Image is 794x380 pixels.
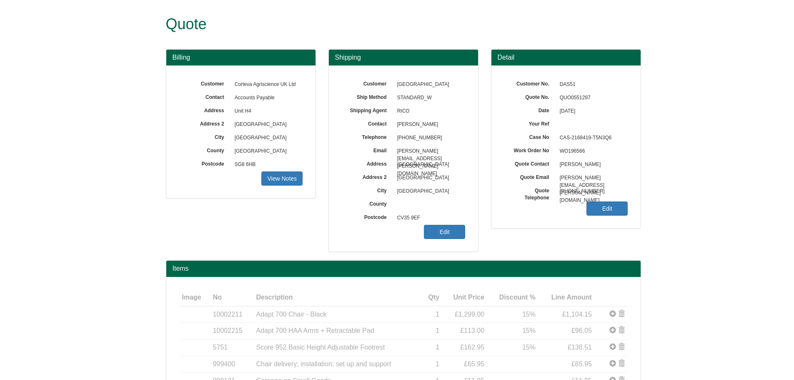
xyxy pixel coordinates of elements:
[179,91,230,101] label: Contact
[210,306,253,323] td: 10002211
[571,327,592,334] span: £96.05
[560,148,585,154] span: WO196566
[504,78,556,88] label: Customer No.
[498,54,634,61] h3: Detail
[436,360,439,367] span: 1
[210,323,253,340] td: 10002215
[436,327,439,334] span: 1
[522,344,536,351] span: 15%
[586,201,628,216] a: Edit
[393,145,466,158] span: [PERSON_NAME][EMAIL_ADDRESS][PERSON_NAME][DOMAIN_NAME]
[341,185,393,194] label: City
[424,225,465,239] a: Edit
[421,289,443,306] th: Qty
[504,145,556,154] label: Work Order No
[230,91,303,105] span: Accounts Payable
[335,54,472,61] h3: Shipping
[393,158,466,171] span: [GEOGRAPHIC_DATA]
[179,289,210,306] th: Image
[261,171,303,186] a: View Notes
[341,145,393,154] label: Email
[210,289,253,306] th: No
[179,118,230,128] label: Address 2
[341,91,393,101] label: Ship Method
[179,78,230,88] label: Customer
[393,211,466,225] span: CV35 9EF
[436,344,439,351] span: 1
[230,131,303,145] span: [GEOGRAPHIC_DATA]
[562,311,592,318] span: £1,104.15
[179,158,230,168] label: Postcode
[341,211,393,221] label: Postcode
[230,145,303,158] span: [GEOGRAPHIC_DATA]
[341,198,393,208] label: County
[393,171,466,185] span: [GEOGRAPHIC_DATA]
[179,145,230,154] label: County
[504,105,556,114] label: Date
[393,91,466,105] span: STANDARD_W
[504,131,556,141] label: Case No
[256,360,391,367] span: Chair delivery; installation; set up and support
[556,105,628,118] span: [DATE]
[522,327,536,334] span: 15%
[341,158,393,168] label: Address
[179,105,230,114] label: Address
[571,360,592,367] span: £65.95
[522,311,536,318] span: 15%
[341,78,393,88] label: Customer
[341,118,393,128] label: Contact
[443,289,488,306] th: Unit Price
[464,360,484,367] span: £65.95
[393,118,466,131] span: [PERSON_NAME]
[210,340,253,356] td: 5751
[393,78,466,91] span: [GEOGRAPHIC_DATA]
[568,344,592,351] span: £138.51
[504,118,556,128] label: Your Ref
[539,289,595,306] th: Line Amount
[556,78,628,91] span: DAS51
[179,131,230,141] label: City
[504,158,556,168] label: Quote Contact
[256,311,327,318] span: Adapt 700 Chair - Black
[556,185,628,198] span: [PHONE_NUMBER]
[556,158,628,171] span: [PERSON_NAME]
[504,91,556,101] label: Quote No.
[455,311,484,318] span: £1,299.00
[341,171,393,181] label: Address 2
[173,265,634,272] h2: Items
[166,16,610,33] h1: Quote
[230,105,303,118] span: Unit H4
[556,171,628,185] span: [PERSON_NAME][EMAIL_ADDRESS][PERSON_NAME][DOMAIN_NAME]
[341,105,393,114] label: Shipping Agent
[556,91,628,105] span: QUO0551297
[210,356,253,373] td: 999400
[504,171,556,181] label: Quote Email
[256,344,385,351] span: Score 952 Basic Height Adjustable Footrest
[556,131,628,145] span: CAS-2168419-T5N3Q6
[460,344,484,351] span: £162.95
[173,54,309,61] h3: Billing
[341,131,393,141] label: Telephone
[256,327,374,334] span: Adapt 700 HAA Arms + Retractable Pad
[436,311,439,318] span: 1
[393,105,466,118] span: RICO
[230,78,303,91] span: Corteva Agriscience UK Ltd
[504,185,556,201] label: Quote Telephone
[230,158,303,171] span: SG8 6HB
[488,289,539,306] th: Discount %
[230,118,303,131] span: [GEOGRAPHIC_DATA]
[253,289,422,306] th: Description
[393,131,466,145] span: [PHONE_NUMBER]
[393,185,466,198] span: [GEOGRAPHIC_DATA]
[460,327,484,334] span: £113.00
